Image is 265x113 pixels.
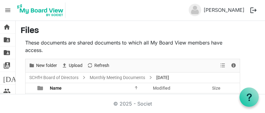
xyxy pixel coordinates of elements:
a: SCHfH Board of Directors [28,74,80,82]
span: Upload [68,62,83,69]
span: Refresh [94,62,110,69]
td: 8.25 Agenda.docx is template cell column header Name [48,93,146,105]
a: © 2025 - Societ [113,101,152,107]
td: is template cell column header type [34,93,48,105]
td: August 18, 2025 3:02 PM column header Modified [146,93,206,105]
p: These documents are shared documents to which all My Board View members have access. [25,39,240,54]
a: My Board View Logo [15,2,68,18]
span: Name [50,86,62,91]
button: Details [230,62,238,69]
td: 6.1 MB is template cell column header Size [206,93,240,105]
div: Upload [59,59,85,72]
span: home [3,21,11,33]
td: checkbox [26,93,34,105]
img: no-profile-picture.svg [189,4,201,16]
a: Monthly Meeting Documents [88,74,146,82]
h3: Files [21,26,260,36]
span: New folder [35,62,58,69]
a: [PERSON_NAME] [201,4,247,16]
img: My Board View Logo [15,2,65,18]
div: Details [228,59,239,72]
span: folder_shared [3,46,11,59]
span: switch_account [3,59,11,72]
div: Refresh [85,59,111,72]
span: Size [212,86,220,91]
button: Upload [60,62,84,69]
button: Refresh [86,62,111,69]
span: folder_shared [3,34,11,46]
div: View [218,59,228,72]
button: View dropdownbutton [219,62,226,69]
span: people [3,85,11,97]
div: New folder [26,59,59,72]
span: menu [2,4,14,16]
span: [DATE] [155,74,170,82]
button: logout [247,4,260,17]
button: New folder [28,62,58,69]
span: [DATE] [3,72,27,84]
span: Modified [153,86,170,91]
